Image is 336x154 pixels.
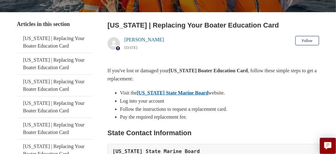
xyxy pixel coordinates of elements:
[120,105,319,113] li: Follow the instructions to request a replacement card.
[120,97,319,105] li: Log into your account
[17,118,93,139] a: [US_STATE] | Replacing Your Boater Education Card
[17,32,93,53] a: [US_STATE] | Replacing Your Boater Education Card
[108,20,319,30] h2: Oregon | Replacing Your Boater Education Card
[17,75,93,96] a: [US_STATE] | Replacing Your Boater Education Card
[108,127,319,138] h2: State Contact Information
[124,37,164,42] a: [PERSON_NAME]
[17,96,93,118] a: [US_STATE] | Replacing Your Boater Education Card
[120,89,319,97] li: Visit the website.
[124,45,138,50] time: 05/22/2024, 08:59
[320,138,336,154] button: Live chat
[137,90,208,95] a: [US_STATE] State Marine Board
[169,68,248,73] strong: [US_STATE] Boater Education Card
[108,67,319,83] p: If you've lost or damaged your , follow these simple steps to get a replacement:
[295,36,319,45] button: Follow Article
[17,21,70,27] span: Articles in this section
[120,113,319,121] li: Pay the required replacement fee.
[17,53,93,74] a: [US_STATE] | Replacing Your Boater Education Card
